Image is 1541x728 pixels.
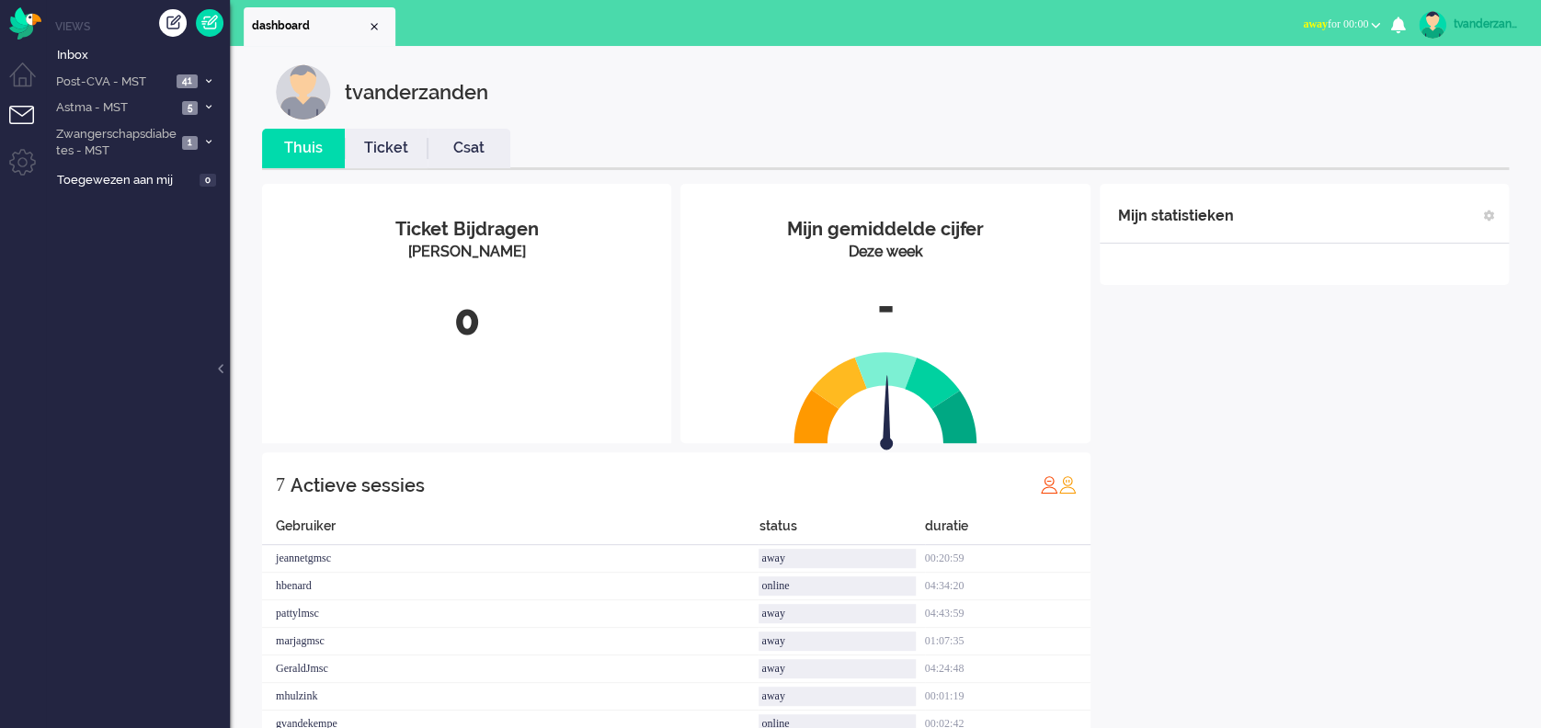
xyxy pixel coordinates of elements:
[9,7,41,40] img: flow_omnibird.svg
[53,169,230,189] a: Toegewezen aan mij 0
[276,216,657,243] div: Ticket Bijdragen
[262,573,759,600] div: hbenard
[53,126,177,160] span: Zwangerschapsdiabetes - MST
[177,74,198,88] span: 41
[276,242,657,263] div: [PERSON_NAME]
[1058,475,1077,494] img: profile_orange.svg
[262,600,759,628] div: pattylmsc
[1118,198,1234,234] div: Mijn statistieken
[57,47,230,64] span: Inbox
[1040,475,1058,494] img: profile_red.svg
[196,9,223,37] a: Quick Ticket
[694,242,1076,263] div: Deze week
[262,683,759,711] div: mhulzink
[759,576,915,596] div: online
[1303,17,1328,30] span: away
[925,545,1090,573] div: 00:20:59
[291,467,425,504] div: Actieve sessies
[262,655,759,683] div: GeraldJmsc
[57,172,194,189] span: Toegewezen aan mij
[55,18,230,34] li: Views
[759,549,915,568] div: away
[694,277,1076,337] div: -
[1303,17,1368,30] span: for 00:00
[345,64,488,119] div: tvanderzanden
[694,216,1076,243] div: Mijn gemiddelde cijfer
[252,18,367,34] span: dashboard
[345,129,428,168] li: Ticket
[759,631,915,651] div: away
[9,12,41,26] a: Omnidesk
[53,44,230,64] a: Inbox
[276,290,657,351] div: 0
[53,99,177,117] span: Astma - MST
[53,74,171,91] span: Post-CVA - MST
[1419,11,1446,39] img: avatar
[262,628,759,655] div: marjagmsc
[1415,11,1523,39] a: tvanderzanden
[9,63,51,104] li: Dashboard menu
[200,174,216,188] span: 0
[9,149,51,190] li: Admin menu
[1292,11,1391,38] button: awayfor 00:00
[759,659,915,678] div: away
[925,573,1090,600] div: 04:34:20
[925,600,1090,628] div: 04:43:59
[925,517,1090,545] div: duratie
[793,351,977,444] img: semi_circle.svg
[925,628,1090,655] div: 01:07:35
[276,64,331,119] img: customer.svg
[925,683,1090,711] div: 00:01:19
[428,138,510,159] a: Csat
[428,129,510,168] li: Csat
[759,517,924,545] div: status
[345,138,428,159] a: Ticket
[244,7,395,46] li: Dashboard
[759,687,915,706] div: away
[182,136,198,150] span: 1
[847,375,926,454] img: arrow.svg
[262,138,345,159] a: Thuis
[182,101,198,115] span: 5
[367,19,382,34] div: Close tab
[262,545,759,573] div: jeannetgmsc
[262,129,345,168] li: Thuis
[1454,15,1523,33] div: tvanderzanden
[262,517,759,545] div: Gebruiker
[925,655,1090,683] div: 04:24:48
[159,9,187,37] div: Creëer ticket
[9,106,51,147] li: Tickets menu
[276,466,285,503] div: 7
[759,604,915,623] div: away
[1292,6,1391,46] li: awayfor 00:00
